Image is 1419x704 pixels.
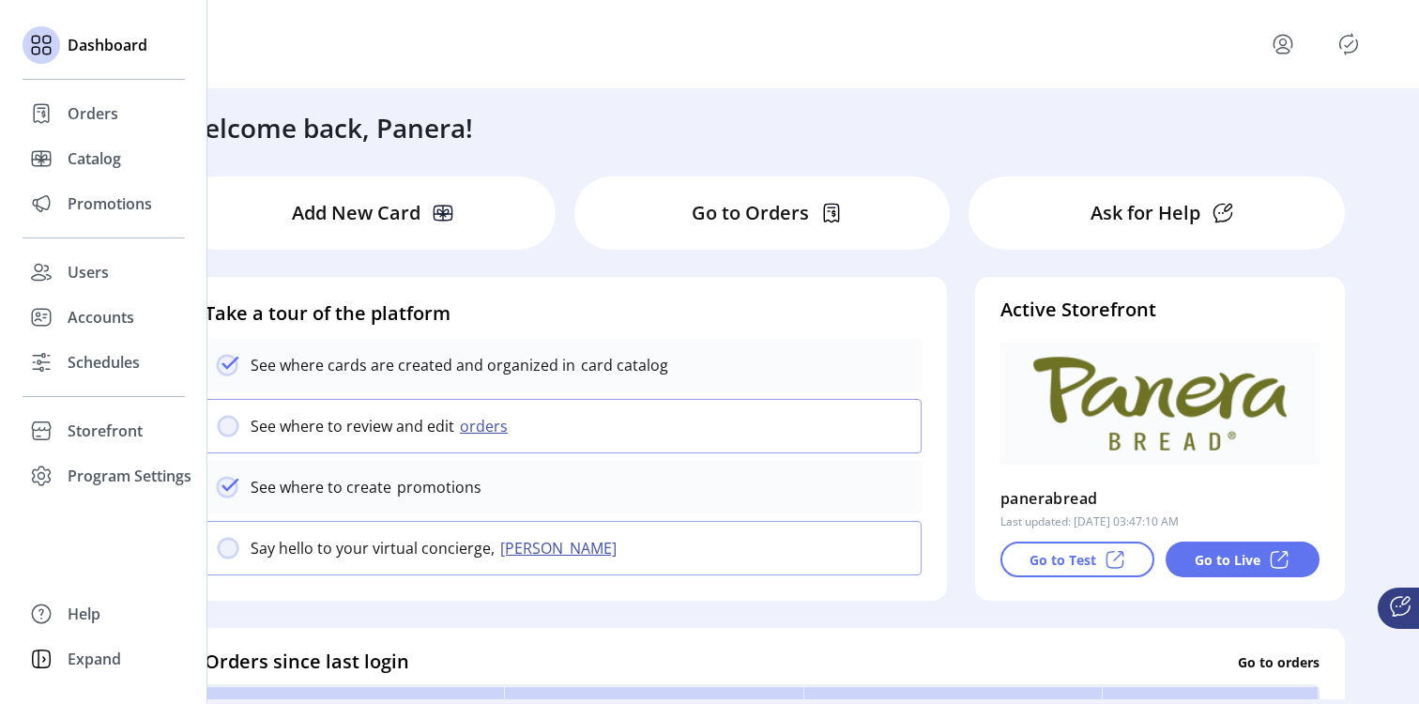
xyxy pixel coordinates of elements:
p: See where to review and edit [251,415,454,437]
p: See where to create [251,476,391,498]
p: panerabread [1000,483,1097,513]
span: Schedules [68,351,140,374]
h3: Welcome back, Panera! [180,108,473,147]
p: Ask for Help [1091,199,1200,227]
button: menu [1268,29,1298,59]
button: orders [454,415,519,437]
p: promotions [391,476,481,498]
p: Add New Card [292,199,420,227]
span: Users [68,261,109,283]
p: See where cards are created and organized in [251,354,575,376]
h4: Orders since last login [205,648,409,676]
p: Go to Live [1195,550,1260,570]
button: Publisher Panel [1334,29,1364,59]
span: Expand [68,648,121,670]
span: Program Settings [68,465,191,487]
span: Accounts [68,306,134,329]
span: Catalog [68,147,121,170]
p: Say hello to your virtual concierge, [251,537,495,559]
button: [PERSON_NAME] [495,537,628,559]
p: Go to orders [1238,651,1320,671]
span: Orders [68,102,118,125]
h4: Active Storefront [1000,296,1320,324]
span: Promotions [68,192,152,215]
span: Storefront [68,420,143,442]
h4: Take a tour of the platform [205,299,922,328]
p: Last updated: [DATE] 03:47:10 AM [1000,513,1179,530]
p: Go to Test [1030,550,1096,570]
span: Help [68,603,100,625]
span: Dashboard [68,34,147,56]
p: card catalog [575,354,668,376]
p: Go to Orders [692,199,809,227]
